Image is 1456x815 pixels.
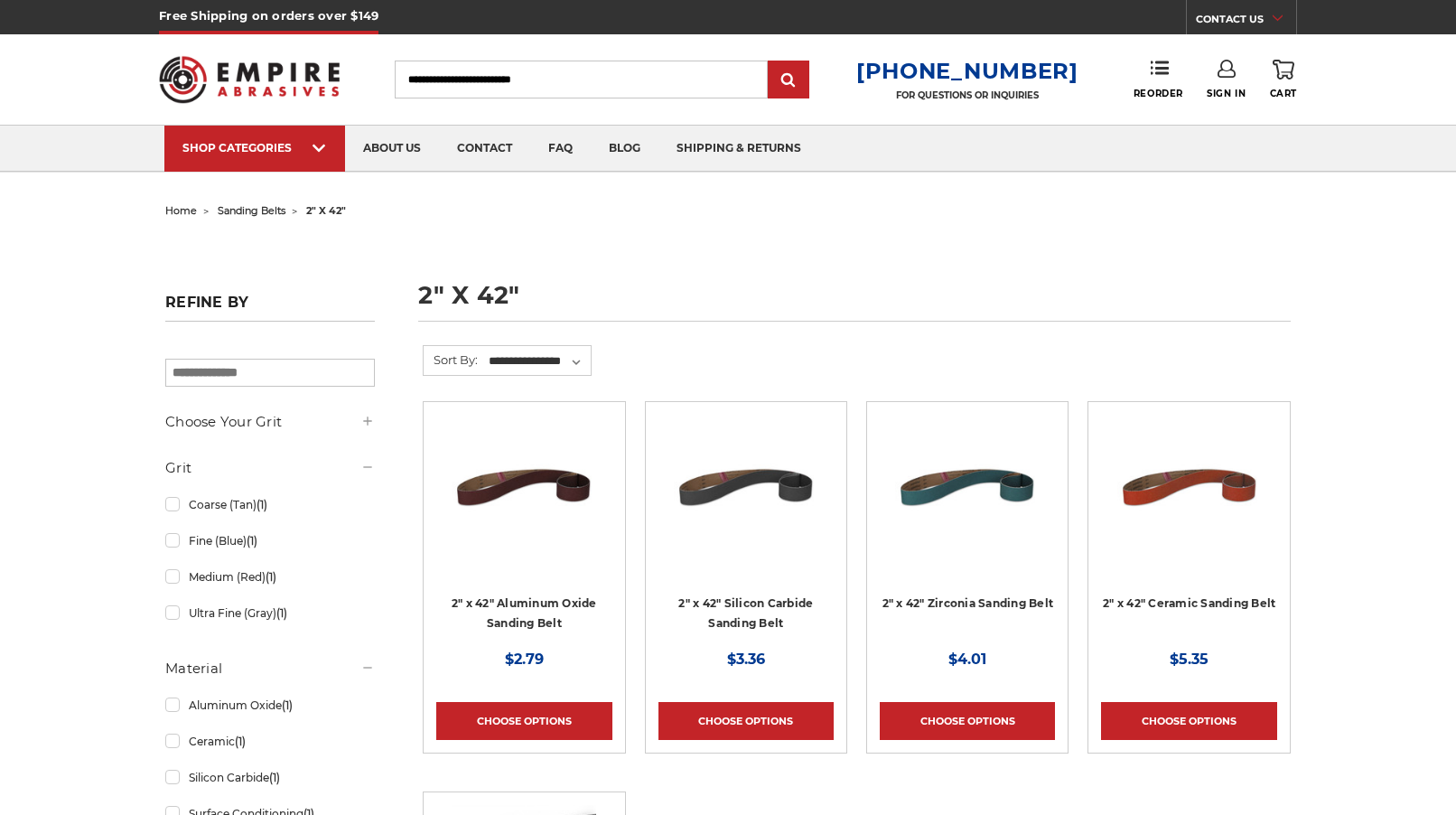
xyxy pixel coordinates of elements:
a: Cart [1270,60,1297,99]
span: $3.36 [727,651,765,668]
a: blog [591,126,658,172]
a: Silicon Carbide [165,762,375,793]
span: (1) [257,498,267,511]
a: shipping & returns [658,126,819,172]
a: 2" x 42" Aluminum Oxide Sanding Belt [452,596,597,631]
a: sanding belts [218,204,285,217]
p: FOR QUESTIONS OR INQUIRIES [856,89,1078,101]
a: 2" x 42" Sanding Belt - Aluminum Oxide [436,415,611,590]
a: Coarse (Tan) [165,489,375,520]
a: Fine (Blue) [165,525,375,557]
a: CONTACT US [1196,9,1296,34]
label: Sort By: [424,346,478,373]
a: faq [530,126,591,172]
span: Cart [1270,88,1297,99]
a: 2" x 42" Ceramic Sanding Belt [1103,596,1275,610]
span: $4.01 [948,651,986,668]
a: Reorder [1134,60,1183,98]
img: 2" x 42" Sanding Belt - Zirconia [895,415,1040,559]
h1: 2" x 42" [418,283,1291,322]
a: Choose Options [658,702,834,740]
a: Ultra Fine (Gray) [165,597,375,629]
a: home [165,204,197,217]
a: 2" x 42" Sanding Belt - Zirconia [880,415,1055,590]
span: Reorder [1134,88,1183,99]
h5: Choose Your Grit [165,411,375,433]
input: Submit [770,62,807,98]
span: (1) [282,698,293,712]
a: Choose Options [880,702,1055,740]
span: (1) [266,570,276,584]
span: (1) [247,534,257,548]
h5: Material [165,658,375,679]
select: Sort By: [486,348,591,375]
a: Ceramic [165,726,375,757]
span: (1) [235,735,246,748]
img: 2" x 42" Sanding Belt - Aluminum Oxide [452,415,596,559]
a: about us [345,126,439,172]
h5: Refine by [165,294,375,322]
span: (1) [269,771,280,784]
a: 2" x 42" Zirconia Sanding Belt [882,596,1054,610]
a: 2" x 42" Silicon Carbide File Belt [658,415,834,590]
a: Medium (Red) [165,561,375,593]
span: Sign In [1207,88,1246,99]
h5: Grit [165,457,375,479]
img: 2" x 42" Silicon Carbide File Belt [674,415,818,559]
a: 2" x 42" Sanding Belt - Ceramic [1101,415,1276,590]
a: Aluminum Oxide [165,689,375,721]
a: contact [439,126,530,172]
img: Empire Abrasives [159,44,340,115]
a: 2" x 42" Silicon Carbide Sanding Belt [678,596,813,631]
span: $5.35 [1170,651,1209,668]
a: [PHONE_NUMBER] [856,58,1078,84]
img: 2" x 42" Sanding Belt - Ceramic [1117,415,1262,559]
a: Choose Options [436,702,611,740]
span: $2.79 [505,651,544,668]
a: Choose Options [1101,702,1276,740]
span: 2" x 42" [306,204,346,217]
div: SHOP CATEGORIES [182,141,327,155]
span: (1) [276,606,287,620]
